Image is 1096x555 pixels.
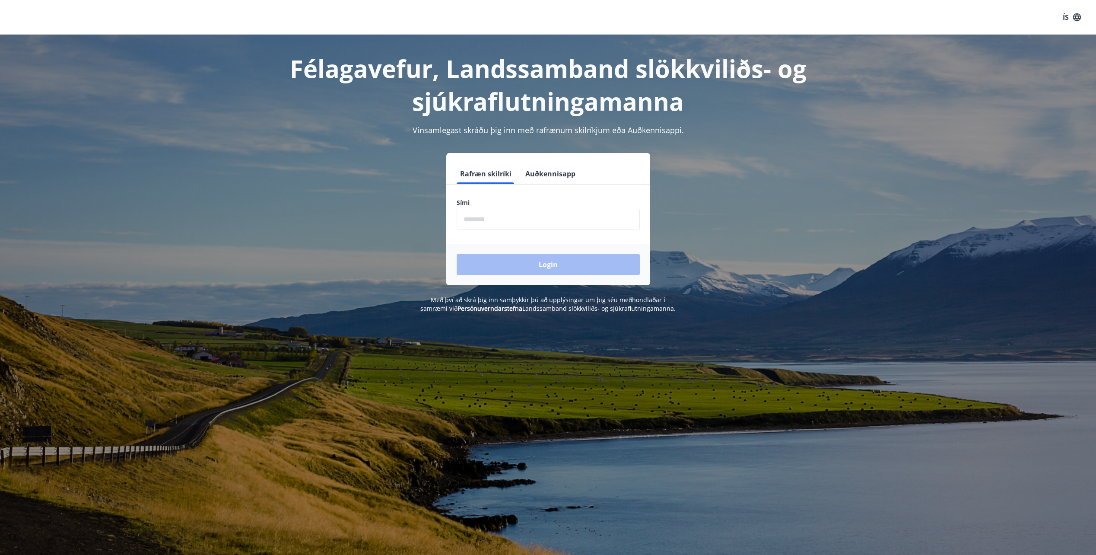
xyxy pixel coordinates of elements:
a: Persónuverndarstefna [457,304,522,313]
button: ÍS [1058,10,1086,25]
span: Vinsamlegast skráðu þig inn með rafrænum skilríkjum eða Auðkennisappi. [413,125,684,135]
label: Sími [457,198,640,207]
h1: Félagavefur, Landssamband slökkviliðs- og sjúkraflutningamanna [248,52,849,118]
button: Auðkennisapp [522,163,579,184]
span: Með því að skrá þig inn samþykkir þú að upplýsingar um þig séu meðhöndlaðar í samræmi við Landssa... [420,296,676,313]
button: Rafræn skilríki [457,163,515,184]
